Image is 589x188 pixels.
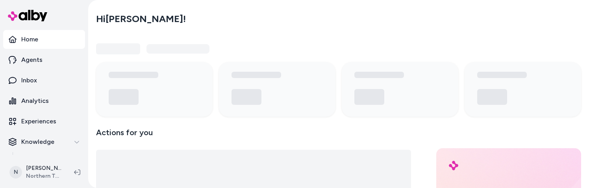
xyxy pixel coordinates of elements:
[21,76,37,85] p: Inbox
[3,91,85,110] a: Analytics
[449,161,458,170] img: alby Logo
[8,10,47,21] img: alby Logo
[9,166,22,179] span: N
[96,126,411,145] p: Actions for you
[21,117,56,126] p: Experiences
[26,164,61,172] p: [PERSON_NAME]
[3,30,85,49] a: Home
[21,96,49,106] p: Analytics
[26,172,61,180] span: Northern Tool
[3,71,85,90] a: Inbox
[21,35,38,44] p: Home
[96,13,186,25] h2: Hi [PERSON_NAME] !
[3,132,85,151] button: Knowledge
[3,50,85,69] a: Agents
[3,112,85,131] a: Experiences
[21,55,43,65] p: Agents
[21,137,54,147] p: Knowledge
[5,160,68,185] button: N[PERSON_NAME]Northern Tool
